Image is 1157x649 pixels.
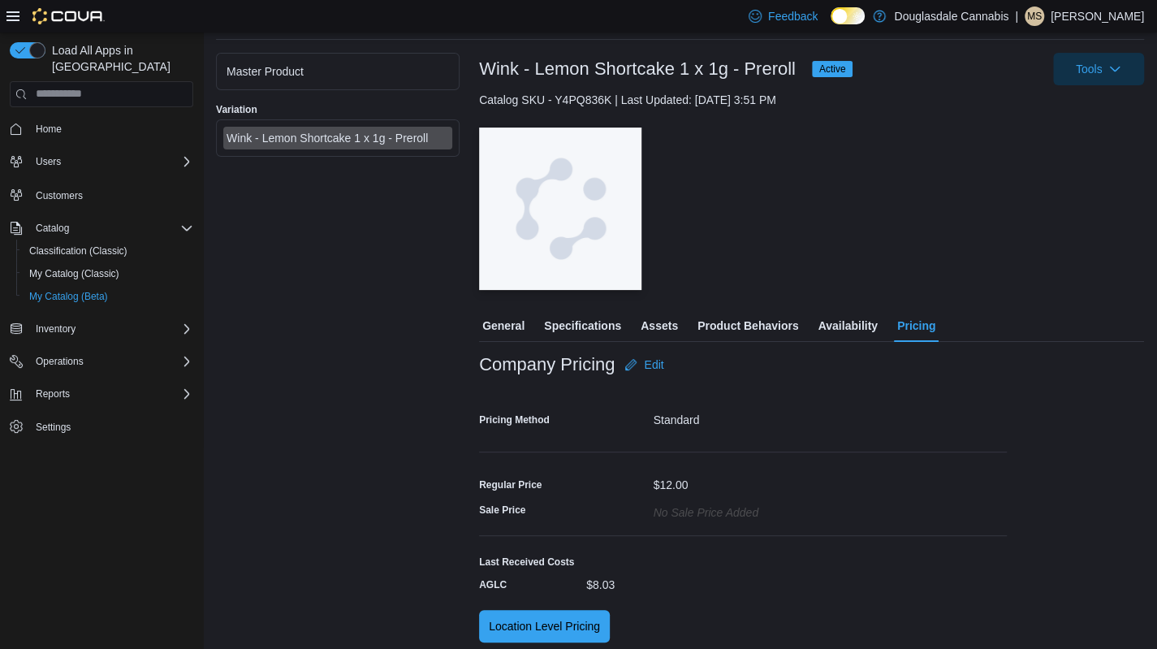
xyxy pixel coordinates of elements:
div: $12.00 [654,472,689,491]
p: | [1015,6,1018,26]
span: Reports [36,387,70,400]
p: Douglasdale Cannabis [894,6,1008,26]
span: Inventory [36,322,76,335]
span: Specifications [544,309,621,342]
span: Active [812,61,853,77]
span: Feedback [768,8,818,24]
span: Home [29,119,193,139]
span: Operations [36,355,84,368]
button: Inventory [29,319,82,339]
label: Sale Price [479,504,525,517]
span: My Catalog (Classic) [29,267,119,280]
span: Catalog [29,218,193,238]
button: Operations [29,352,90,371]
span: Operations [29,352,193,371]
span: Location Level Pricing [489,618,600,634]
label: Pricing Method [479,413,550,426]
img: Cova [32,8,105,24]
nav: Complex example [10,110,193,481]
span: Classification (Classic) [29,244,127,257]
span: Customers [36,189,83,202]
span: My Catalog (Beta) [23,287,193,306]
span: Customers [29,184,193,205]
div: Catalog SKU - Y4PQ836K | Last Updated: [DATE] 3:51 PM [479,92,1144,108]
button: Users [29,152,67,171]
div: Standard [654,407,1008,426]
div: Wink - Lemon Shortcake 1 x 1g - Preroll [227,130,449,146]
button: Edit [618,348,670,381]
button: Operations [3,350,200,373]
div: No Sale Price added [654,500,758,519]
span: My Catalog (Classic) [23,264,193,283]
input: Dark Mode [831,7,865,24]
span: Users [36,155,61,168]
button: Users [3,150,200,173]
a: Customers [29,186,89,206]
div: $8.03 [586,572,804,591]
a: My Catalog (Classic) [23,264,126,283]
button: My Catalog (Classic) [16,262,200,285]
a: Settings [29,418,77,437]
span: MS [1027,6,1042,26]
span: Users [29,152,193,171]
span: Catalog [36,222,69,235]
span: Active [819,62,846,76]
div: Mckenzie Sweeney [1025,6,1044,26]
span: Tools [1076,61,1103,77]
img: Image for Cova Placeholder [479,128,641,290]
button: Classification (Classic) [16,240,200,262]
button: Settings [3,415,200,439]
a: Classification (Classic) [23,241,134,261]
button: Catalog [29,218,76,238]
span: Inventory [29,319,193,339]
label: Variation [216,103,257,116]
span: My Catalog (Beta) [29,290,108,303]
span: Classification (Classic) [23,241,193,261]
a: Home [29,119,68,139]
span: Availability [818,309,877,342]
span: Dark Mode [831,24,831,25]
button: Reports [3,383,200,405]
button: Tools [1053,53,1144,85]
span: Home [36,123,62,136]
label: AGLC [479,578,507,591]
button: My Catalog (Beta) [16,285,200,308]
div: Master Product [227,63,449,80]
span: Product Behaviors [697,309,798,342]
label: Last Received Costs [479,556,574,569]
button: Reports [29,384,76,404]
span: Pricing [897,309,935,342]
span: Load All Apps in [GEOGRAPHIC_DATA] [45,42,193,75]
a: My Catalog (Beta) [23,287,114,306]
div: Regular Price [479,478,542,491]
button: Home [3,117,200,141]
span: Settings [36,421,71,434]
h3: Company Pricing [479,355,615,374]
button: Customers [3,183,200,206]
span: Edit [644,357,663,373]
button: Location Level Pricing [479,610,610,643]
span: Reports [29,384,193,404]
button: Inventory [3,318,200,340]
span: Settings [29,417,193,437]
h3: Wink - Lemon Shortcake 1 x 1g - Preroll [479,59,796,79]
p: [PERSON_NAME] [1051,6,1144,26]
span: General [482,309,525,342]
span: Assets [641,309,678,342]
button: Catalog [3,217,200,240]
